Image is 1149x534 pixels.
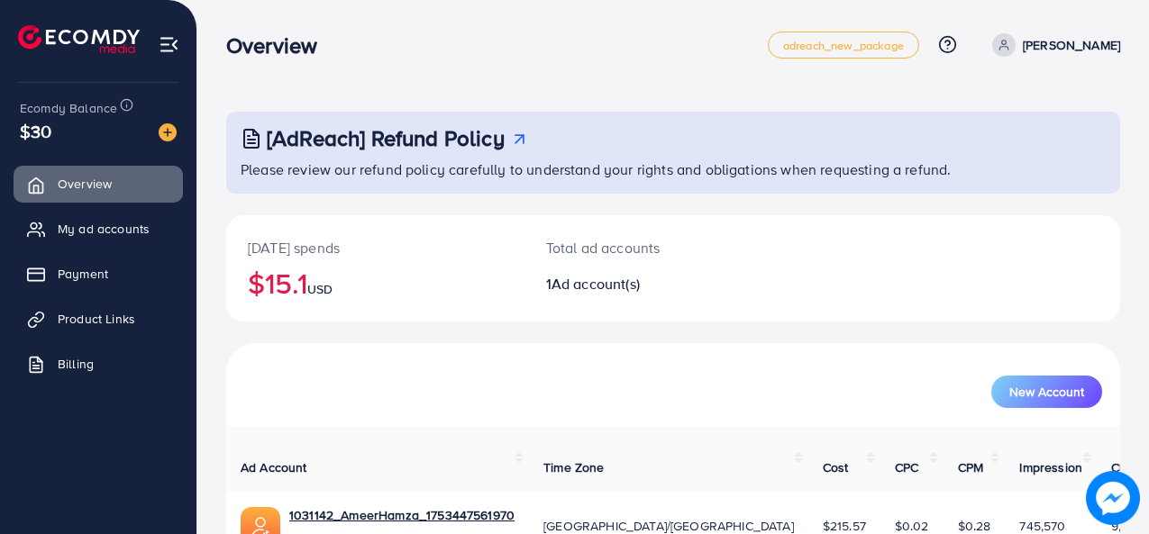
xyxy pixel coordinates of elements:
[14,256,183,292] a: Payment
[248,266,503,300] h2: $15.1
[1111,458,1145,476] span: Clicks
[58,355,94,373] span: Billing
[307,280,333,298] span: USD
[58,310,135,328] span: Product Links
[895,458,918,476] span: CPC
[14,166,183,202] a: Overview
[241,458,307,476] span: Ad Account
[543,458,604,476] span: Time Zone
[783,40,904,51] span: adreach_new_package
[241,158,1109,180] p: Please review our refund policy carefully to understand your rights and obligations when requesti...
[289,506,515,524] a: 1031142_AmeerHamza_1753447561970
[985,33,1120,57] a: [PERSON_NAME]
[1090,475,1136,521] img: image
[226,32,332,59] h3: Overview
[58,265,108,283] span: Payment
[267,125,505,151] h3: [AdReach] Refund Policy
[14,346,183,382] a: Billing
[991,376,1102,408] button: New Account
[18,25,140,53] img: logo
[58,175,112,193] span: Overview
[20,99,117,117] span: Ecomdy Balance
[159,34,179,55] img: menu
[768,32,919,59] a: adreach_new_package
[159,123,177,141] img: image
[546,276,726,293] h2: 1
[14,301,183,337] a: Product Links
[1023,34,1120,56] p: [PERSON_NAME]
[20,118,51,144] span: $30
[823,458,849,476] span: Cost
[1009,385,1084,398] span: New Account
[552,274,640,294] span: Ad account(s)
[248,237,503,258] p: [DATE] spends
[14,211,183,247] a: My ad accounts
[546,237,726,258] p: Total ad accounts
[958,458,983,476] span: CPM
[58,220,150,238] span: My ad accounts
[1019,458,1082,476] span: Impression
